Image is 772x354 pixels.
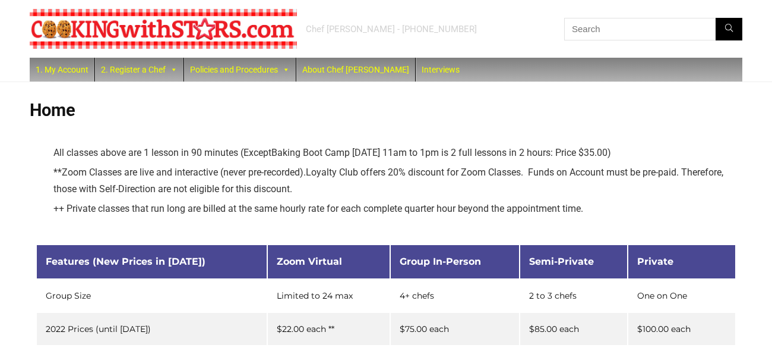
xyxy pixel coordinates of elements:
span: Zoom Classes are live and interactive (never pre-recorded). [62,167,306,178]
button: Search [716,18,742,40]
span: Semi-Private [529,256,594,267]
div: $85.00 each [529,325,618,333]
div: $22.00 each ** [277,325,381,333]
span: Private [637,256,673,267]
span: Baking Boot Camp [DATE] 11am to 1pm is 2 full lessons in 2 hours: Price $35.00) [271,147,611,158]
a: About Chef [PERSON_NAME] [296,58,415,82]
li: ** Loyalty Club offers 20% discount for Zoom Classes. Funds on Account must be pre-paid. Therefor... [53,164,736,198]
span: Zoom Virtual [277,256,342,267]
div: $75.00 each [400,325,510,333]
li: All classes above are 1 lesson in 90 minutes (Except [53,145,736,161]
a: Interviews [416,58,466,82]
a: 2. Register a Chef [95,58,183,82]
a: 1. My Account [30,58,94,82]
span: Features (New Prices in [DATE]) [46,256,205,267]
div: Limited to 24 max [277,292,381,300]
div: 4+ chefs [400,292,510,300]
div: Chef [PERSON_NAME] - [PHONE_NUMBER] [306,23,477,35]
div: $100.00 each [637,325,726,333]
img: Chef Paula's Cooking With Stars [30,9,297,49]
input: Search [564,18,742,40]
div: 2022 Prices (until [DATE]) [46,325,258,333]
div: Group Size [46,292,258,300]
div: 2 to 3 chefs [529,292,618,300]
h1: Home [30,100,742,120]
span: Group In-Person [400,256,481,267]
div: One on One [637,292,726,300]
li: ++ Private classes that run long are billed at the same hourly rate for each complete quarter hou... [53,201,736,217]
a: Policies and Procedures [184,58,296,82]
